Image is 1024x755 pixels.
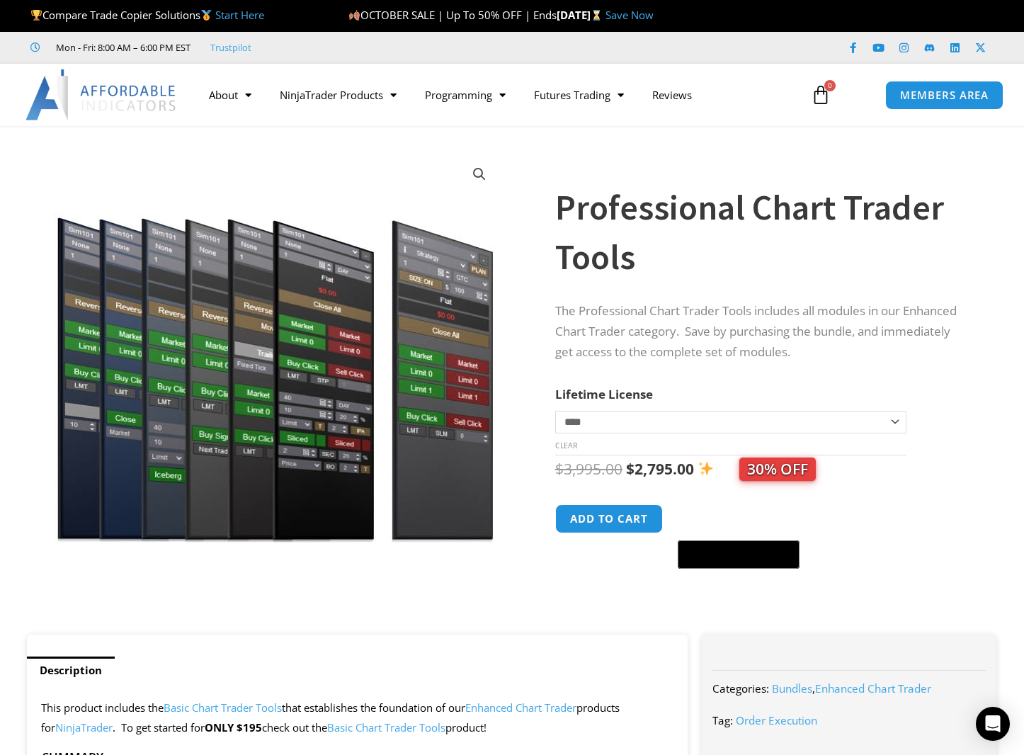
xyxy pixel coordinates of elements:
[266,79,411,111] a: NinjaTrader Products
[555,301,969,363] p: The Professional Chart Trader Tools includes all modules in our Enhanced Chart Trader category. S...
[824,80,836,91] span: 0
[976,707,1010,741] div: Open Intercom Messenger
[348,8,557,22] span: OCTOBER SALE | Up To 50% OFF | Ends
[790,74,852,115] a: 0
[626,459,694,479] bdi: 2,795.00
[772,681,931,696] span: ,
[605,8,654,22] a: Save Now
[626,459,635,479] span: $
[555,441,577,450] a: Clear options
[467,161,492,187] a: View full-screen image gallery
[215,8,264,22] a: Start Here
[815,681,931,696] a: Enhanced Chart Trader
[520,79,638,111] a: Futures Trading
[195,79,266,111] a: About
[638,79,706,111] a: Reviews
[675,502,802,536] iframe: Secure express checkout frame
[210,39,251,56] a: Trustpilot
[47,151,503,543] img: ProfessionalToolsBundlePage
[555,577,969,590] iframe: PayPal Message 1
[465,700,576,715] a: Enhanced Chart Trader
[262,720,487,734] span: check out the product!
[712,681,769,696] span: Categories:
[195,79,799,111] nav: Menu
[41,698,673,738] p: This product includes the that establishes the foundation of our products for . To get started for
[164,700,282,715] a: Basic Chart Trader Tools
[25,69,178,120] img: LogoAI | Affordable Indicators – NinjaTrader
[31,10,42,21] img: 🏆
[885,81,1003,110] a: MEMBERS AREA
[411,79,520,111] a: Programming
[27,657,115,684] a: Description
[739,458,816,481] span: 30% OFF
[698,461,713,476] img: ✨
[327,720,445,734] a: Basic Chart Trader Tools
[678,540,800,569] button: Buy with GPay
[555,504,663,533] button: Add to cart
[55,720,113,734] a: NinjaTrader
[900,90,989,101] span: MEMBERS AREA
[349,10,360,21] img: 🍂
[557,8,605,22] strong: [DATE]
[555,386,653,402] label: Lifetime License
[555,459,564,479] span: $
[736,713,817,727] a: Order Execution
[205,720,262,734] strong: ONLY $195
[52,39,190,56] span: Mon - Fri: 8:00 AM – 6:00 PM EST
[201,10,212,21] img: 🥇
[712,713,733,727] span: Tag:
[555,459,622,479] bdi: 3,995.00
[30,8,264,22] span: Compare Trade Copier Solutions
[591,10,602,21] img: ⌛
[555,183,969,282] h1: Professional Chart Trader Tools
[772,681,812,696] a: Bundles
